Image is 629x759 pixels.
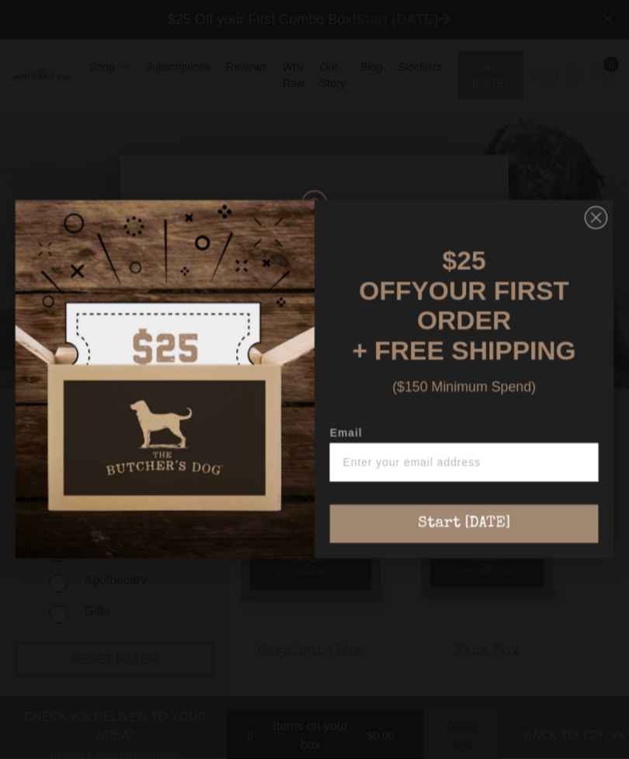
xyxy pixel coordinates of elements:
[585,207,608,230] button: Close dialog
[330,427,599,444] label: Email
[330,505,599,543] button: Start [DATE]
[330,444,599,482] input: Enter your email address
[352,277,575,366] span: YOUR FIRST ORDER + FREE SHIPPING
[359,246,485,305] span: $25 OFF
[16,200,314,559] img: d0d537dc-5429-4832-8318-9955428ea0a1.jpeg
[392,380,536,395] span: ($150 Minimum Spend)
